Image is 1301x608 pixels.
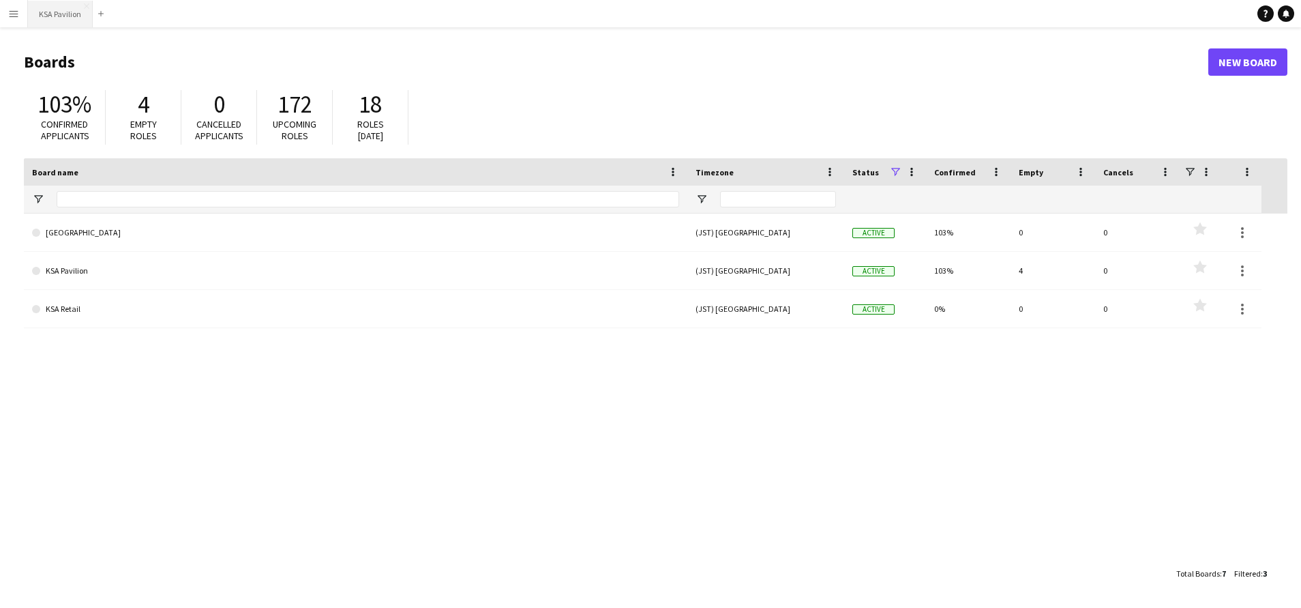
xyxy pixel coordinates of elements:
span: Board name [32,167,78,177]
span: Total Boards [1176,568,1220,579]
span: Upcoming roles [273,118,316,142]
span: Empty [1019,167,1043,177]
span: 172 [278,89,312,119]
div: 103% [926,214,1011,251]
input: Timezone Filter Input [720,191,836,207]
div: 0 [1011,214,1095,251]
div: (JST) [GEOGRAPHIC_DATA] [687,290,844,328]
span: Active [852,304,895,315]
span: Timezone [696,167,734,177]
span: Filtered [1234,568,1261,579]
div: 4 [1011,252,1095,289]
span: 7 [1222,568,1226,579]
div: 0 [1095,214,1180,251]
a: [GEOGRAPHIC_DATA] [32,214,679,252]
div: (JST) [GEOGRAPHIC_DATA] [687,252,844,289]
span: Roles [DATE] [357,118,384,142]
span: Status [852,167,879,177]
div: 0 [1095,290,1180,328]
div: : [1234,560,1267,587]
a: KSA Retail [32,290,679,328]
span: Cancels [1103,167,1133,177]
span: 18 [359,89,382,119]
div: (JST) [GEOGRAPHIC_DATA] [687,214,844,251]
input: Board name Filter Input [57,191,679,207]
span: Active [852,228,895,238]
span: 0 [213,89,225,119]
h1: Boards [24,52,1208,72]
div: 0 [1011,290,1095,328]
span: Empty roles [130,118,157,142]
span: Active [852,266,895,276]
div: 103% [926,252,1011,289]
span: 4 [138,89,149,119]
div: : [1176,560,1226,587]
div: 0 [1095,252,1180,289]
a: KSA Pavilion [32,252,679,290]
span: Confirmed applicants [41,118,89,142]
span: 3 [1263,568,1267,579]
a: New Board [1208,48,1287,76]
span: Cancelled applicants [195,118,243,142]
div: 0% [926,290,1011,328]
span: 103% [38,89,91,119]
span: Confirmed [934,167,976,177]
button: Open Filter Menu [696,193,708,205]
button: Open Filter Menu [32,193,44,205]
button: KSA Pavilion [28,1,93,27]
